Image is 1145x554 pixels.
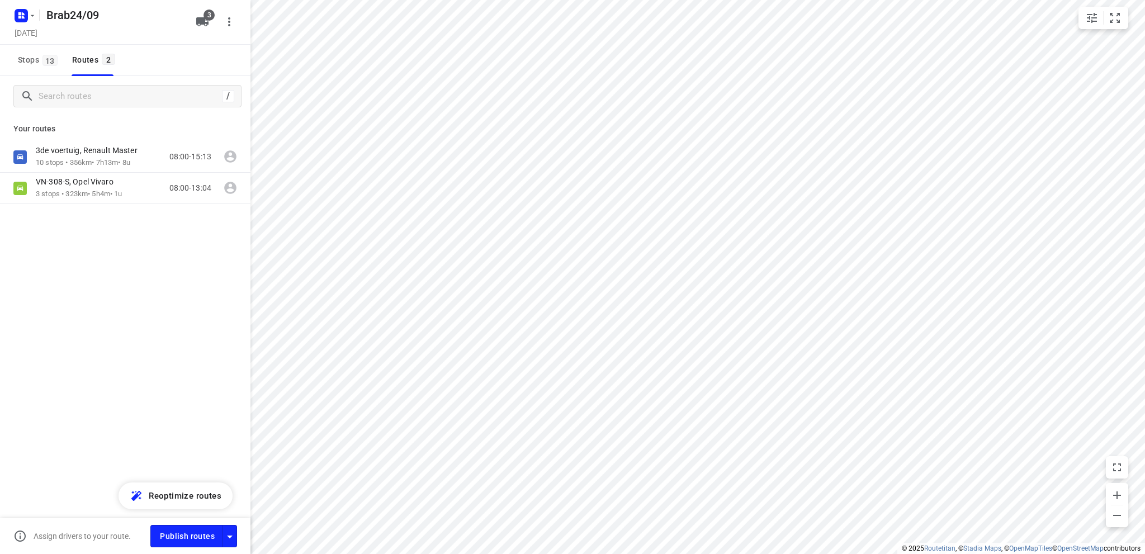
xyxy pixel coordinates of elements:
[219,145,242,168] span: Assign driver
[169,151,211,163] p: 08:00-15:13
[218,11,240,33] button: More
[18,53,61,67] span: Stops
[150,525,223,547] button: Publish routes
[36,145,144,155] p: 3de voertuig, Renault Master
[204,10,215,21] span: 3
[222,90,234,102] div: /
[102,54,115,65] span: 2
[169,182,211,194] p: 08:00-13:04
[223,529,236,543] div: Driver app settings
[36,177,120,187] p: VN-308-S, Opel Vivaro
[1009,544,1052,552] a: OpenMapTiles
[42,55,58,66] span: 13
[36,158,149,168] p: 10 stops • 356km • 7h13m • 8u
[72,53,119,67] div: Routes
[963,544,1001,552] a: Stadia Maps
[902,544,1141,552] li: © 2025 , © , © © contributors
[13,123,237,135] p: Your routes
[1057,544,1104,552] a: OpenStreetMap
[191,11,214,33] button: 3
[1078,7,1128,29] div: small contained button group
[10,26,42,39] h5: Project date
[1081,7,1103,29] button: Map settings
[39,88,222,105] input: Search routes
[36,189,125,200] p: 3 stops • 323km • 5h4m • 1u
[42,6,187,24] h5: Rename
[160,529,215,543] span: Publish routes
[924,544,955,552] a: Routetitan
[149,489,221,503] span: Reoptimize routes
[219,177,242,199] span: Assign driver
[119,482,233,509] button: Reoptimize routes
[1104,7,1126,29] button: Fit zoom
[34,532,131,541] p: Assign drivers to your route.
